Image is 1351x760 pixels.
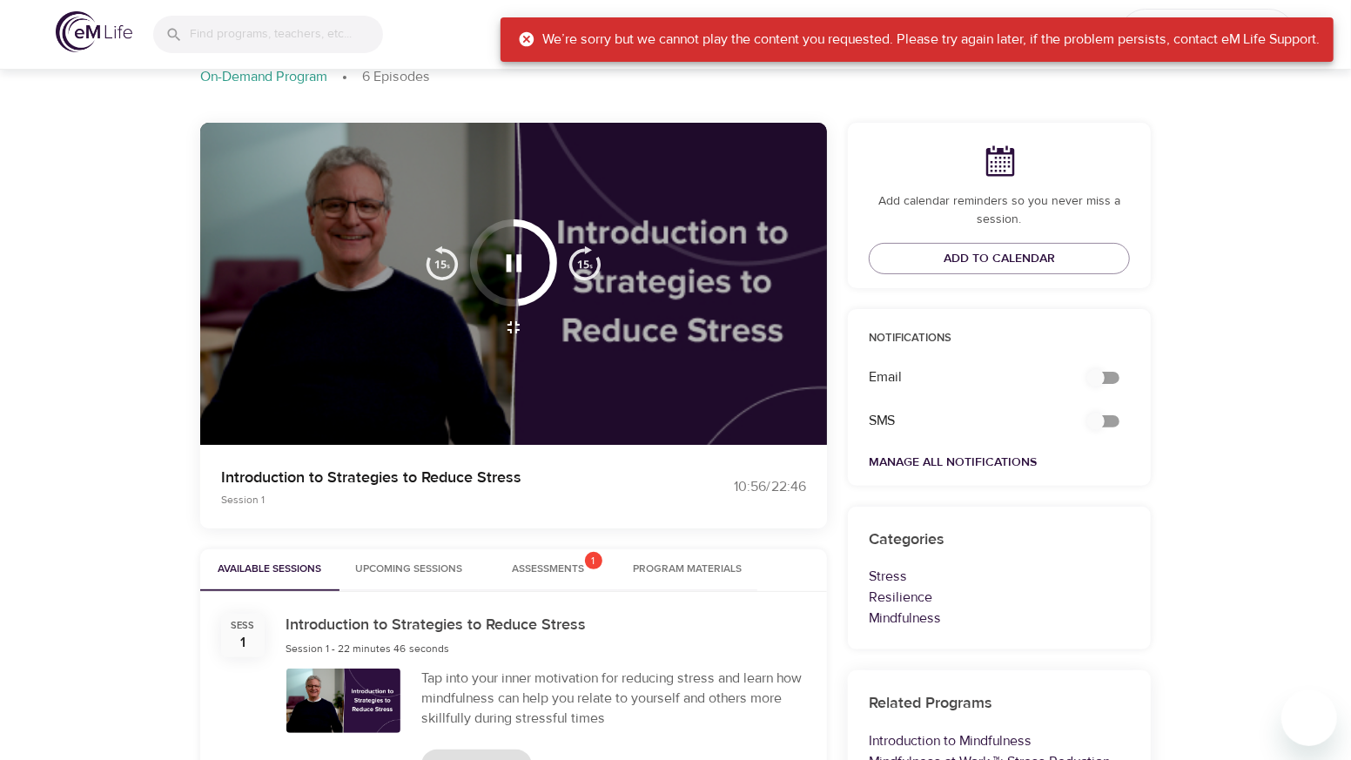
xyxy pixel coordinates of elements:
nav: breadcrumb [200,67,1151,88]
h6: Categories [869,528,1130,553]
div: Email [858,357,1069,398]
p: Resilience [869,587,1130,608]
div: We’re sorry but we cannot play the content you requested. Please try again later, if the problem ... [518,23,1320,57]
h6: Related Programs [869,691,1130,716]
span: Add to Calendar [944,248,1055,270]
a: Introduction to Mindfulness [869,732,1032,750]
img: logo [56,11,132,52]
p: 6 Episodes [362,67,430,87]
a: Manage All Notifications [869,454,1037,470]
span: Program Materials [628,561,747,579]
p: Add calendar reminders so you never miss a session. [869,192,1130,229]
img: 15s_prev.svg [425,245,460,280]
div: Tap into your inner motivation for reducing stress and learn how mindfulness can help you relate ... [421,669,806,729]
h6: Introduction to Strategies to Reduce Stress [286,613,586,638]
input: Find programs, teachers, etc... [190,16,383,53]
p: Notifications [869,330,1130,347]
button: Add to Calendar [869,243,1130,275]
div: 10:56 / 22:46 [675,477,806,497]
div: Sess [232,619,255,633]
div: SMS [858,400,1069,441]
img: 15s_next.svg [568,245,602,280]
iframe: Button to launch messaging window [1281,690,1337,746]
p: Introduction to Strategies to Reduce Stress [221,466,655,489]
span: Available Sessions [211,561,329,579]
p: Mindfulness [869,608,1130,629]
span: Assessments [513,561,585,579]
div: 1 [240,633,245,653]
span: Upcoming Sessions [350,561,468,579]
span: Session 1 - 22 minutes 46 seconds [286,642,449,656]
p: Session 1 [221,492,655,508]
p: On-Demand Program [200,67,327,87]
span: 1 [585,552,602,569]
p: Stress [869,566,1130,587]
